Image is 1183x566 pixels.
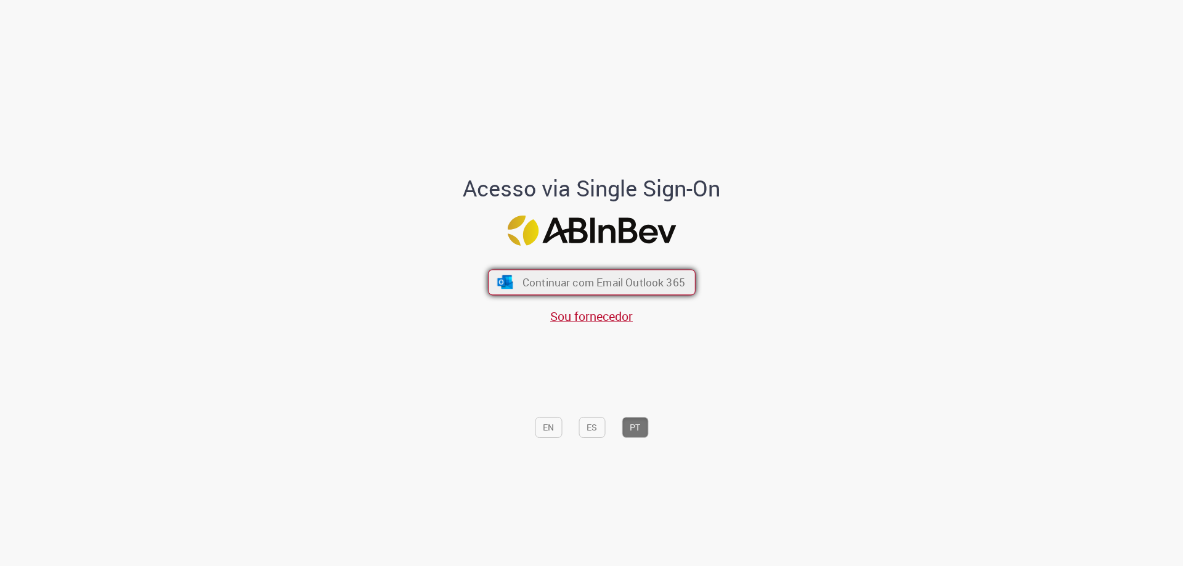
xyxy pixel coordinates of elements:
span: Continuar com Email Outlook 365 [522,275,685,289]
button: ES [579,417,605,438]
button: EN [535,417,562,438]
img: Logo ABInBev [507,216,676,246]
h1: Acesso via Single Sign-On [421,176,763,201]
img: ícone Azure/Microsoft 360 [496,275,514,289]
a: Sou fornecedor [550,308,633,325]
button: ícone Azure/Microsoft 360 Continuar com Email Outlook 365 [488,270,696,296]
button: PT [622,417,648,438]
